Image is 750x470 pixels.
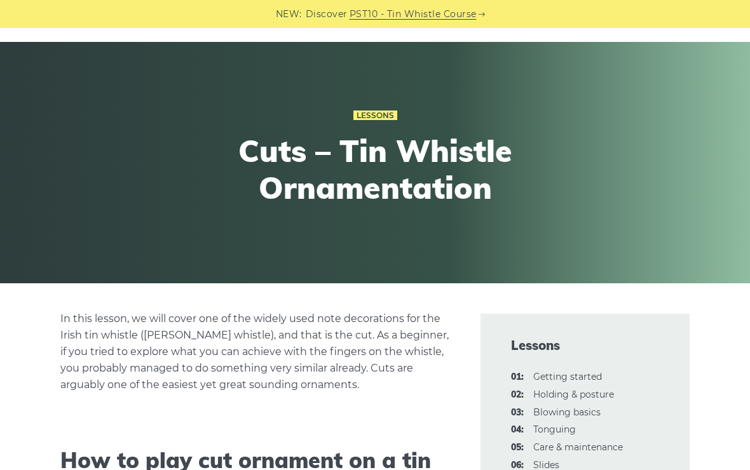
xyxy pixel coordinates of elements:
[353,111,397,121] a: Lessons
[533,441,623,453] a: 05:Care & maintenance
[511,337,659,354] span: Lessons
[306,7,348,22] span: Discover
[511,370,524,385] span: 01:
[511,387,524,403] span: 02:
[511,405,524,420] span: 03:
[141,133,609,206] h1: Cuts – Tin Whistle Ornamentation
[350,7,477,22] a: PST10 - Tin Whistle Course
[60,311,449,393] p: In this lesson, we will cover one of the widely used note decorations for the Irish tin whistle (...
[533,424,576,435] a: 04:Tonguing
[511,422,524,438] span: 04:
[276,7,302,22] span: NEW:
[533,389,614,400] a: 02:Holding & posture
[533,406,601,418] a: 03:Blowing basics
[533,371,602,382] a: 01:Getting started
[511,440,524,455] span: 05:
